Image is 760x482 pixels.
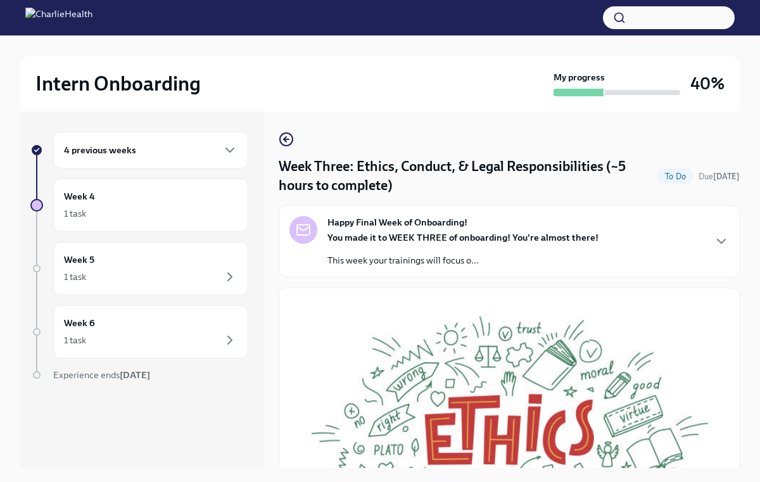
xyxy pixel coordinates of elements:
strong: Happy Final Week of Onboarding! [327,216,467,229]
div: 1 task [64,207,86,220]
p: This week your trainings will focus o... [327,254,598,267]
h6: Week 6 [64,316,95,330]
h6: Week 5 [64,253,94,267]
span: To Do [657,172,693,181]
h3: 40% [690,72,725,95]
strong: My progress [554,71,605,84]
div: 1 task [64,334,86,346]
span: Due [699,172,740,181]
a: Week 51 task [30,242,248,295]
h6: 4 previous weeks [64,143,136,157]
strong: [DATE] [713,172,740,181]
a: Week 61 task [30,305,248,358]
h6: Week 4 [64,189,95,203]
strong: You made it to WEEK THREE of onboarding! You're almost there! [327,232,598,243]
strong: [DATE] [120,369,150,381]
div: 4 previous weeks [53,132,248,168]
h2: Intern Onboarding [35,71,201,96]
img: CharlieHealth [25,8,92,28]
div: 1 task [64,270,86,283]
a: Week 41 task [30,179,248,232]
span: October 6th, 2025 07:00 [699,170,740,182]
span: Experience ends [53,369,150,381]
h4: Week Three: Ethics, Conduct, & Legal Responsibilities (~5 hours to complete) [279,157,652,195]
